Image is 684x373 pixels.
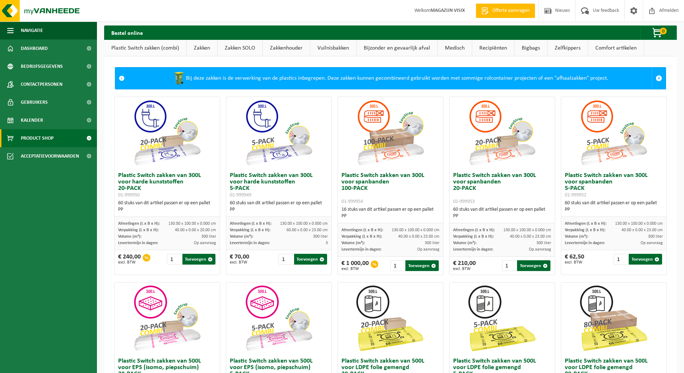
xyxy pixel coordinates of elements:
[453,267,476,271] span: excl. BTW
[565,241,605,245] span: Levertermijn in dagen:
[118,228,159,232] span: Verpakking (L x B x H):
[641,241,663,245] span: Op aanvraag
[21,57,63,75] span: Bedrijfsgegevens
[453,247,493,252] span: Levertermijn in dagen:
[104,40,186,56] a: Plastic Switch zakken (combi)
[453,260,476,271] div: € 210,00
[21,22,43,39] span: Navigatie
[466,97,538,169] img: 01-999953
[341,206,439,219] div: 16 stuks van dit artikel passen er op een pallet
[230,241,270,245] span: Levertermijn in dagen:
[118,234,141,239] span: Volume (m³):
[243,283,315,354] img: 01-999955
[175,228,216,232] span: 40.00 x 0.00 x 20.00 cm
[218,40,262,56] a: Zakken SOLO
[194,241,216,245] span: Op aanvraag
[21,111,43,129] span: Kalender
[201,234,216,239] span: 300 liter
[614,254,628,265] input: 1
[341,234,382,239] span: Verpakking (L x B x H):
[118,206,216,213] div: PP
[230,234,253,239] span: Volume (m³):
[104,25,150,39] h2: Bestel online
[287,228,328,232] span: 60.00 x 0.00 x 23.00 cm
[168,222,216,226] span: 130.00 x 100.00 x 0.000 cm
[578,283,650,354] img: 01-999968
[565,260,584,265] span: excl. BTW
[476,4,535,18] a: Offerte aanvragen
[431,8,465,13] strong: MAGAZIJN VISIX
[453,199,475,204] span: 01-999953
[453,234,494,239] span: Verpakking (L x B x H):
[548,40,588,56] a: Zelfkippers
[565,172,663,198] h3: Plastic Switch zakken van 300L voor spanbanden 5-PACK
[502,260,516,271] input: 1
[341,241,365,245] span: Volume (m³):
[529,247,551,252] span: Op aanvraag
[640,25,676,40] button: 0
[243,97,315,169] img: 01-999949
[230,260,249,265] span: excl. BTW
[280,222,328,226] span: 130.00 x 100.00 x 0.000 cm
[517,260,550,271] button: Toevoegen
[472,40,514,56] a: Recipiënten
[565,228,605,232] span: Verpakking (L x B x H):
[453,213,551,219] div: PP
[660,28,667,34] span: 0
[565,200,663,213] div: 60 stuks van dit artikel passen er op een pallet
[510,234,551,239] span: 40.00 x 0.00 x 23.00 cm
[21,93,48,111] span: Gebruikers
[648,234,663,239] span: 300 liter
[578,97,650,169] img: 01-999952
[230,254,249,265] div: € 70,00
[438,40,472,56] a: Medisch
[21,147,79,165] span: Acceptatievoorwaarden
[313,234,328,239] span: 300 liter
[341,260,369,271] div: € 1 000,00
[453,206,551,219] div: 60 stuks van dit artikel passen er op een pallet
[536,241,551,245] span: 300 liter
[118,172,216,198] h3: Plastic Switch zakken van 300L voor harde kunststoffen 20-PACK
[622,228,663,232] span: 40.00 x 0.00 x 23.00 cm
[230,172,328,198] h3: Plastic Switch zakken van 300L voor harde kunststoffen 5-PACK
[230,200,328,213] div: 60 stuks van dit artikel passen er op een pallet
[453,172,551,205] h3: Plastic Switch zakken van 300L voor spanbanden 20-PACK
[565,222,606,226] span: Afmetingen (L x B x H):
[182,254,216,265] button: Toevoegen
[172,71,186,85] img: WB-0240-HPE-GN-50.png
[503,228,551,232] span: 130.00 x 100.00 x 0.000 cm
[279,254,293,265] input: 1
[515,40,547,56] a: Bigbags
[128,67,652,89] div: Bij deze zakken is de verwerking van de plastics inbegrepen. Deze zakken kunnen gecombineerd gebr...
[565,254,584,265] div: € 62,50
[565,234,588,239] span: Volume (m³):
[21,129,53,147] span: Product Shop
[118,222,160,226] span: Afmetingen (L x B x H):
[230,222,271,226] span: Afmetingen (L x B x H):
[118,260,141,265] span: excl. BTW
[341,267,369,271] span: excl. BTW
[565,192,586,198] span: 01-999952
[118,200,216,213] div: 60 stuks van dit artikel passen er op een pallet
[354,283,426,354] img: 01-999964
[341,247,381,252] span: Levertermijn in dagen:
[187,40,217,56] a: Zakken
[341,228,383,232] span: Afmetingen (L x B x H):
[167,254,181,265] input: 1
[425,241,439,245] span: 300 liter
[615,222,663,226] span: 130.00 x 100.00 x 0.000 cm
[263,40,310,56] a: Zakkenhouder
[453,241,476,245] span: Volume (m³):
[21,75,62,93] span: Contactpersonen
[417,247,439,252] span: Op aanvraag
[310,40,356,56] a: Vuilnisbakken
[341,172,439,205] h3: Plastic Switch zakken van 300L voor spanbanden 100-PACK
[405,260,439,271] button: Toevoegen
[131,283,203,354] img: 01-999956
[326,241,328,245] span: 3
[390,260,405,271] input: 1
[453,228,495,232] span: Afmetingen (L x B x H):
[629,254,662,265] button: Toevoegen
[398,234,439,239] span: 40.00 x 0.00 x 23.00 cm
[341,213,439,219] div: PP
